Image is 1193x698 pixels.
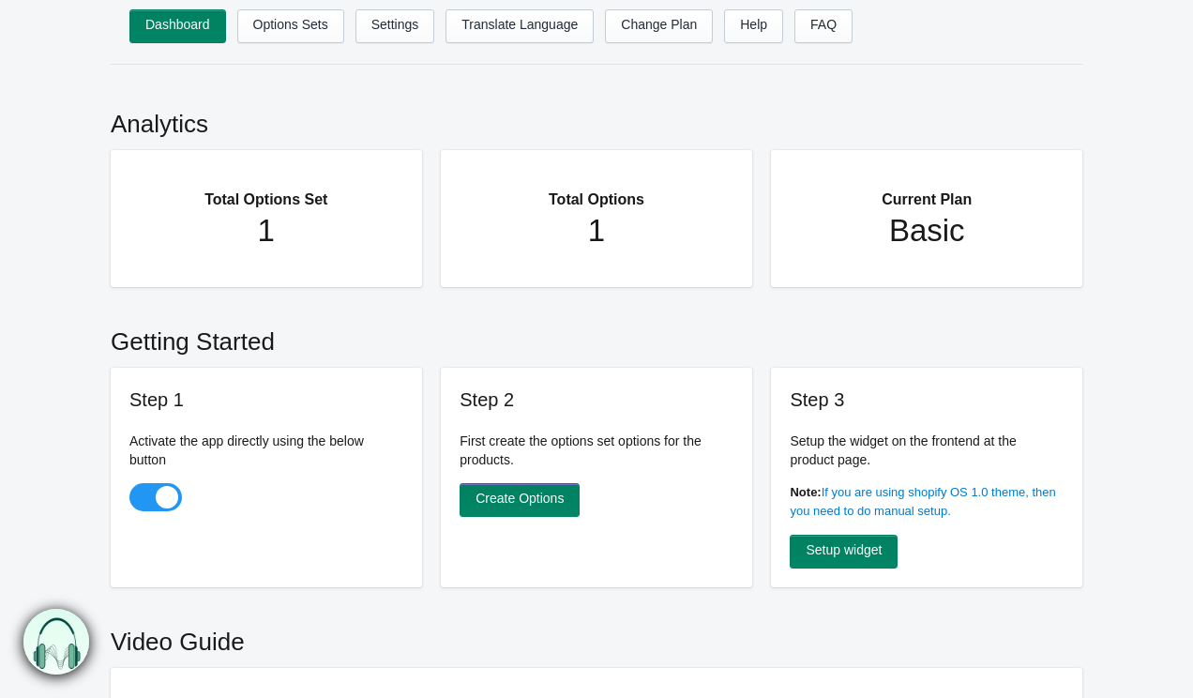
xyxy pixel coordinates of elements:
a: Settings [355,9,435,43]
a: Help [724,9,783,43]
h3: Step 3 [790,387,1064,413]
b: Note: [790,485,821,499]
img: bxm.png [23,608,90,675]
a: Options Sets [237,9,344,43]
a: If you are using shopify OS 1.0 theme, then you need to do manual setup. [790,485,1055,518]
p: First create the options set options for the products. [460,432,733,469]
h3: Step 2 [460,387,733,413]
h1: 1 [478,212,715,250]
h2: Total Options Set [148,169,385,212]
h2: Video Guide [111,606,1082,668]
h1: 1 [148,212,385,250]
h2: Getting Started [111,306,1082,368]
h1: Basic [808,212,1045,250]
a: FAQ [794,9,853,43]
a: Translate Language [445,9,594,43]
p: Setup the widget on the frontend at the product page. [790,432,1064,469]
a: Create Options [460,483,580,517]
a: Setup widget [790,535,898,569]
h2: Analytics [111,88,1082,150]
h2: Current Plan [808,169,1045,212]
h2: Total Options [478,169,715,212]
a: Dashboard [129,9,226,43]
p: Activate the app directly using the below button [129,432,403,469]
a: Change Plan [605,9,713,43]
h3: Step 1 [129,387,403,413]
